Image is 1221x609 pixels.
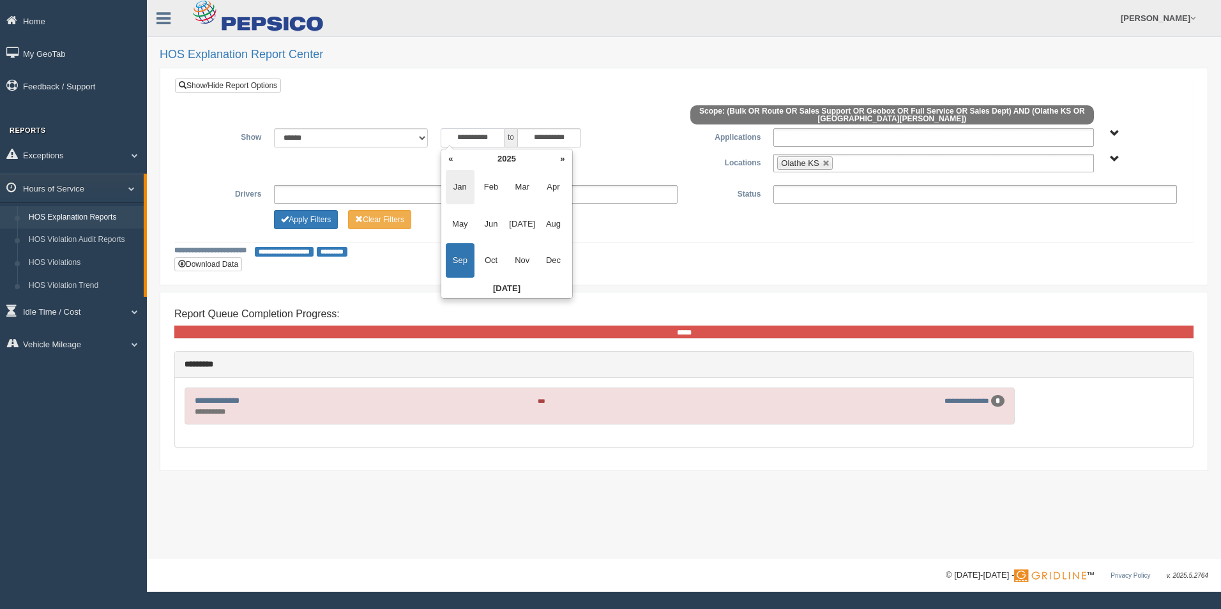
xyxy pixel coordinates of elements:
[23,252,144,274] a: HOS Violations
[348,210,411,229] button: Change Filter Options
[160,49,1208,61] h2: HOS Explanation Report Center
[446,170,474,204] span: Jan
[539,170,568,204] span: Apr
[1014,569,1086,582] img: Gridline
[946,569,1208,582] div: © [DATE]-[DATE] - ™
[441,149,460,169] th: «
[174,308,1194,320] h4: Report Queue Completion Progress:
[460,149,553,169] th: 2025
[539,243,568,278] span: Dec
[508,243,536,278] span: Nov
[553,149,572,169] th: »
[781,158,819,168] span: Olathe KS
[477,243,506,278] span: Oct
[185,128,268,144] label: Show
[446,207,474,241] span: May
[441,279,572,298] th: [DATE]
[477,207,506,241] span: Jun
[174,257,242,271] button: Download Data
[23,206,144,229] a: HOS Explanation Reports
[508,207,536,241] span: [DATE]
[690,105,1094,124] span: Scope: (Bulk OR Route OR Sales Support OR Geobox OR Full Service OR Sales Dept) AND (Olathe KS OR...
[23,274,144,297] a: HOS Violation Trend
[684,128,767,144] label: Applications
[684,185,767,200] label: Status
[1167,572,1208,579] span: v. 2025.5.2764
[274,210,338,229] button: Change Filter Options
[508,170,536,204] span: Mar
[684,154,767,169] label: Locations
[504,128,517,147] span: to
[477,170,506,204] span: Feb
[23,229,144,252] a: HOS Violation Audit Reports
[1111,572,1150,579] a: Privacy Policy
[185,185,268,200] label: Drivers
[446,243,474,278] span: Sep
[175,79,281,93] a: Show/Hide Report Options
[539,207,568,241] span: Aug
